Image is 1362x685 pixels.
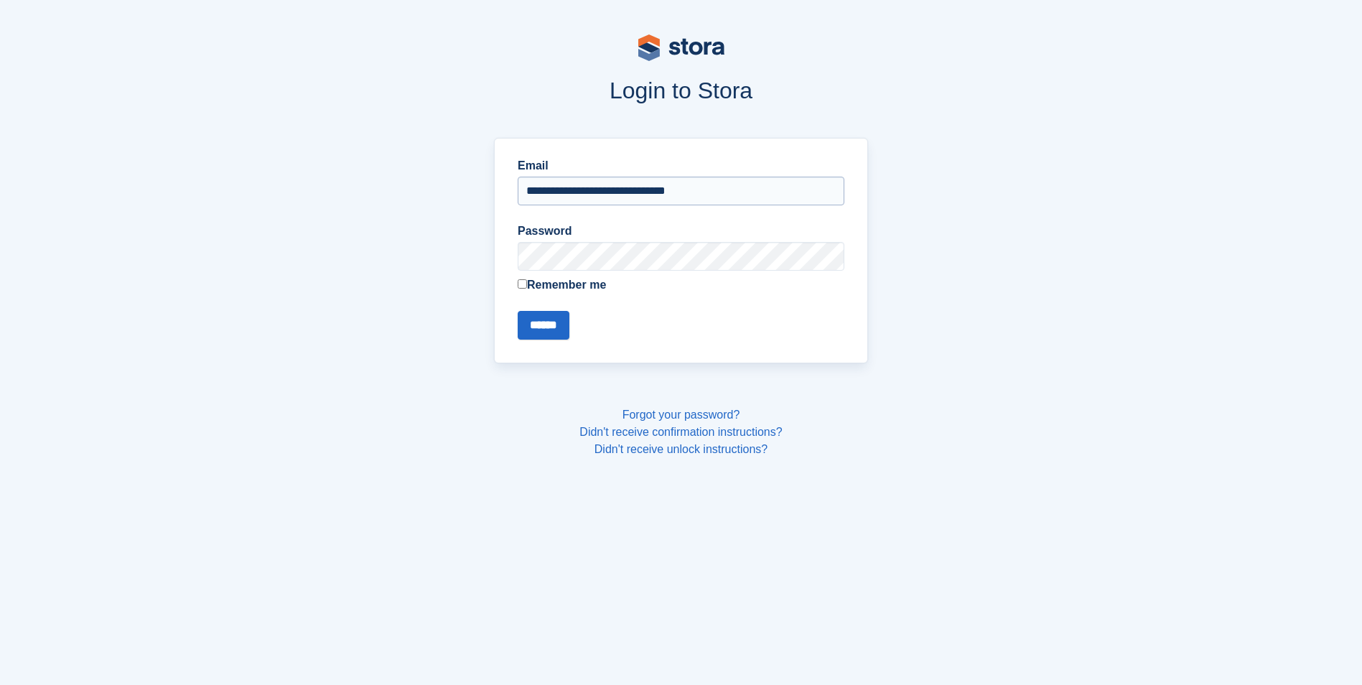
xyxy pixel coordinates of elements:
input: Remember me [518,279,527,289]
a: Forgot your password? [622,409,740,421]
img: stora-logo-53a41332b3708ae10de48c4981b4e9114cc0af31d8433b30ea865607fb682f29.svg [638,34,724,61]
label: Password [518,223,844,240]
label: Email [518,157,844,174]
label: Remember me [518,276,844,294]
a: Didn't receive confirmation instructions? [579,426,782,438]
a: Didn't receive unlock instructions? [594,443,768,455]
h1: Login to Stora [220,78,1142,103]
